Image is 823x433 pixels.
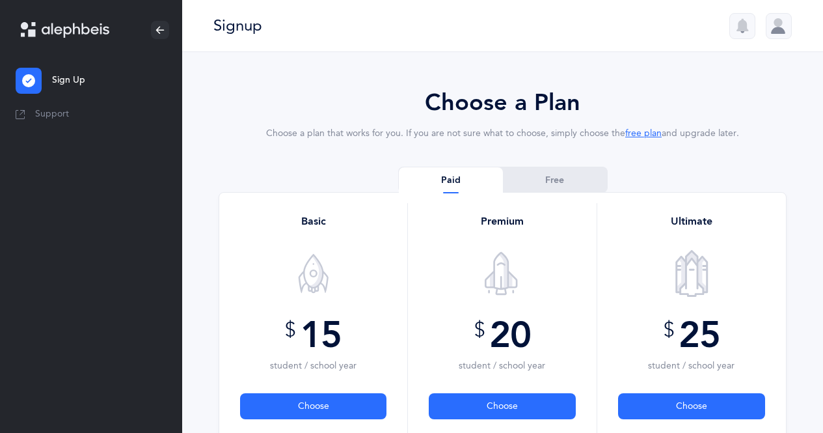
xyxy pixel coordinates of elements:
div: student / school year [240,359,386,372]
a: free plan [625,128,662,139]
div: student / school year [429,359,575,372]
button: Choose [429,393,575,419]
button: Choose [240,393,386,419]
div: 15 [240,318,386,372]
div: 20 [429,318,575,372]
div: 25 [618,318,765,372]
div: Basic [230,214,397,229]
sup: $ [474,318,485,342]
span: Choose [487,400,518,413]
div: Signup [213,15,262,36]
div: Premium [418,214,586,229]
span: Support [35,108,69,121]
sup: $ [285,318,295,342]
a: Free [503,167,607,193]
button: Choose [618,393,765,419]
span: Choose [298,400,329,413]
h2: Choose a Plan [219,89,787,117]
p: Choose a plan that works for you. If you are not sure what to choose, simply choose the and upgra... [219,127,787,141]
div: Ultimate [608,214,776,229]
span: Choose [676,400,707,413]
sup: $ [664,318,674,342]
div: student / school year [618,359,765,372]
